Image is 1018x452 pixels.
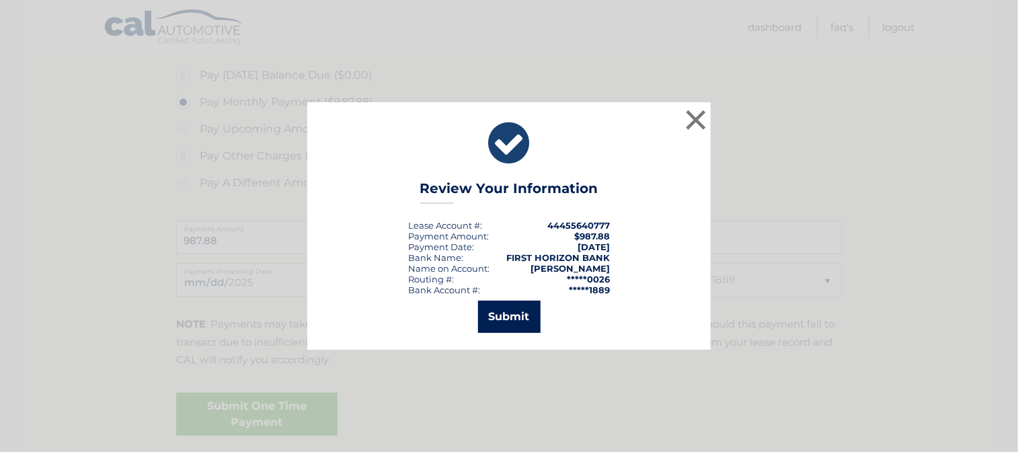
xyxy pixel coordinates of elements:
[408,252,463,263] div: Bank Name:
[408,220,482,231] div: Lease Account #:
[420,180,598,204] h3: Review Your Information
[408,231,489,241] div: Payment Amount:
[506,252,610,263] strong: FIRST HORIZON BANK
[408,274,454,285] div: Routing #:
[408,241,474,252] div: :
[408,241,472,252] span: Payment Date
[682,106,709,133] button: ×
[574,231,610,241] span: $987.88
[531,263,610,274] strong: [PERSON_NAME]
[408,263,490,274] div: Name on Account:
[478,301,541,333] button: Submit
[547,220,610,231] strong: 44455640777
[578,241,610,252] span: [DATE]
[408,285,480,295] div: Bank Account #:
